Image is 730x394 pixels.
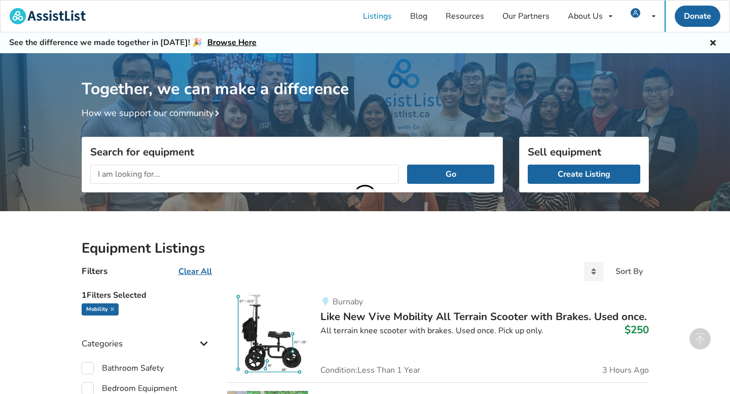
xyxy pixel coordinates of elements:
[333,296,363,307] span: Burnaby
[227,293,308,374] img: mobility-like new vive mobility all terrain scooter with brakes. used once.
[401,1,436,32] a: Blog
[82,240,649,257] h2: Equipment Listings
[320,325,648,337] div: All terrain knee scooter with brakes. Used once. Pick up only.
[10,8,86,24] img: assistlist-logo
[436,1,493,32] a: Resources
[9,37,257,48] h5: See the difference we made together in [DATE]! 🎉
[493,1,559,32] a: Our Partners
[320,309,647,324] span: Like New Vive Mobility All Terrain Scooter with Brakes. Used once.
[528,165,640,184] a: Create Listing
[82,362,164,374] label: Bathroom Safety
[82,285,211,303] h5: 1 Filters Selected
[407,165,494,184] button: Go
[675,6,720,27] a: Donate
[90,145,494,159] h3: Search for equipment
[207,37,257,48] a: Browse Here
[82,318,211,354] div: Categories
[568,12,603,20] div: About Us
[82,265,107,277] h4: Filters
[625,323,649,336] h3: $250
[320,366,420,374] span: Condition: Less Than 1 Year
[82,107,224,119] a: How we support our community
[82,303,119,316] div: Mobility
[178,266,212,277] u: Clear All
[82,53,649,99] h1: Together, we can make a difference
[631,8,640,18] img: user icon
[90,165,399,184] input: I am looking for...
[227,293,648,382] a: mobility-like new vive mobility all terrain scooter with brakes. used once.BurnabyLike New Vive M...
[528,145,640,159] h3: Sell equipment
[615,267,643,275] div: Sort By
[354,1,401,32] a: Listings
[602,366,649,374] span: 3 Hours Ago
